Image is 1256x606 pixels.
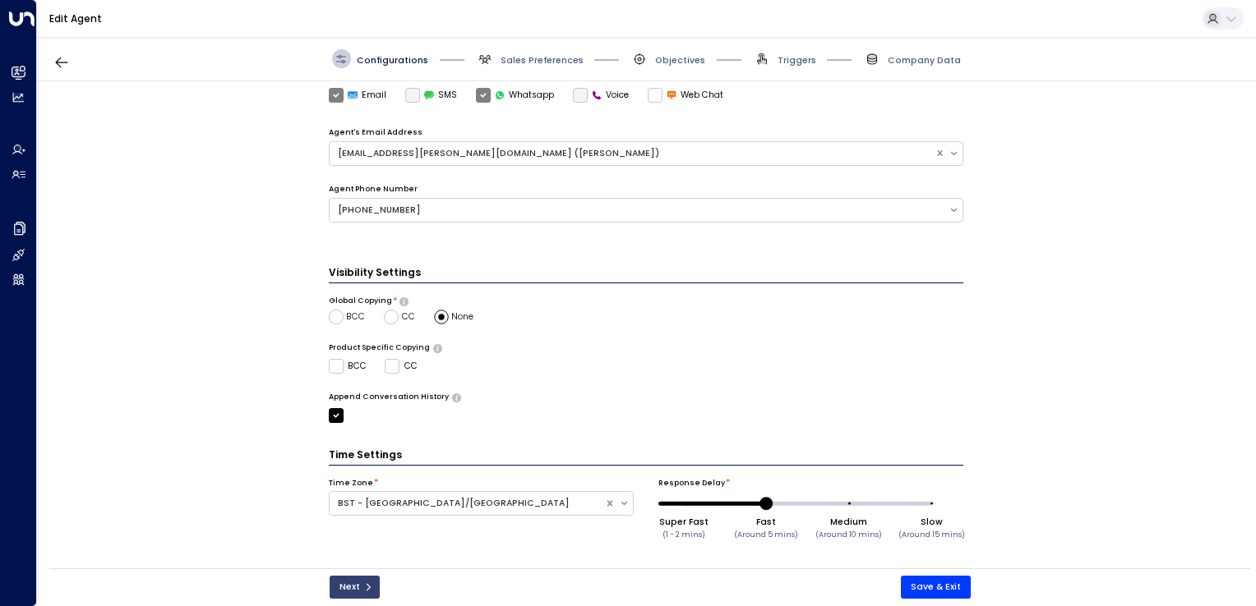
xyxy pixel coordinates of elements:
[329,342,430,354] label: Product Specific Copying
[451,310,473,324] span: None
[346,310,365,324] span: BCC
[815,516,882,528] div: Medium
[901,576,971,599] button: Save & Exit
[501,54,584,67] span: Sales Preferences
[734,516,798,528] div: Fast
[433,344,442,352] button: Determine if there should be product-specific CC or BCC rules for all of the agent’s emails. Sele...
[329,392,449,403] label: Append Conversation History
[405,88,458,103] label: SMS
[648,88,724,103] label: Web Chat
[338,204,940,217] div: [PHONE_NUMBER]
[663,530,705,539] small: (1 - 2 mins)
[357,54,428,67] span: Configurations
[329,448,964,466] h3: Time Settings
[734,530,798,539] small: (Around 5 mins)
[399,297,409,305] button: Choose whether the agent should include specific emails in the CC or BCC line of all outgoing ema...
[329,296,392,307] label: Global Copying
[655,54,705,67] span: Objectives
[330,576,380,599] button: Next
[888,54,961,67] span: Company Data
[815,530,882,539] small: (Around 10 mins)
[658,478,725,489] label: Response Delay
[573,88,630,103] div: To activate this channel, please go to the Integrations page
[898,516,965,528] div: Slow
[338,147,926,160] div: [EMAIL_ADDRESS][PERSON_NAME][DOMAIN_NAME] ([PERSON_NAME])
[49,11,102,25] a: Edit Agent
[385,359,417,374] label: CC
[402,310,415,324] span: CC
[329,359,367,374] label: BCC
[659,516,709,528] div: Super Fast
[329,478,373,489] label: Time Zone
[898,530,965,539] small: (Around 15 mins)
[476,88,555,103] label: Whatsapp
[329,127,423,139] label: Agent's Email Address
[329,88,387,103] label: Email
[405,88,458,103] div: To activate this channel, please go to the Integrations page
[778,54,816,67] span: Triggers
[452,393,461,402] button: Only use if needed, as email clients normally append the conversation history to outgoing emails....
[329,184,418,195] label: Agent Phone Number
[329,265,964,283] h3: Visibility Settings
[573,88,630,103] label: Voice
